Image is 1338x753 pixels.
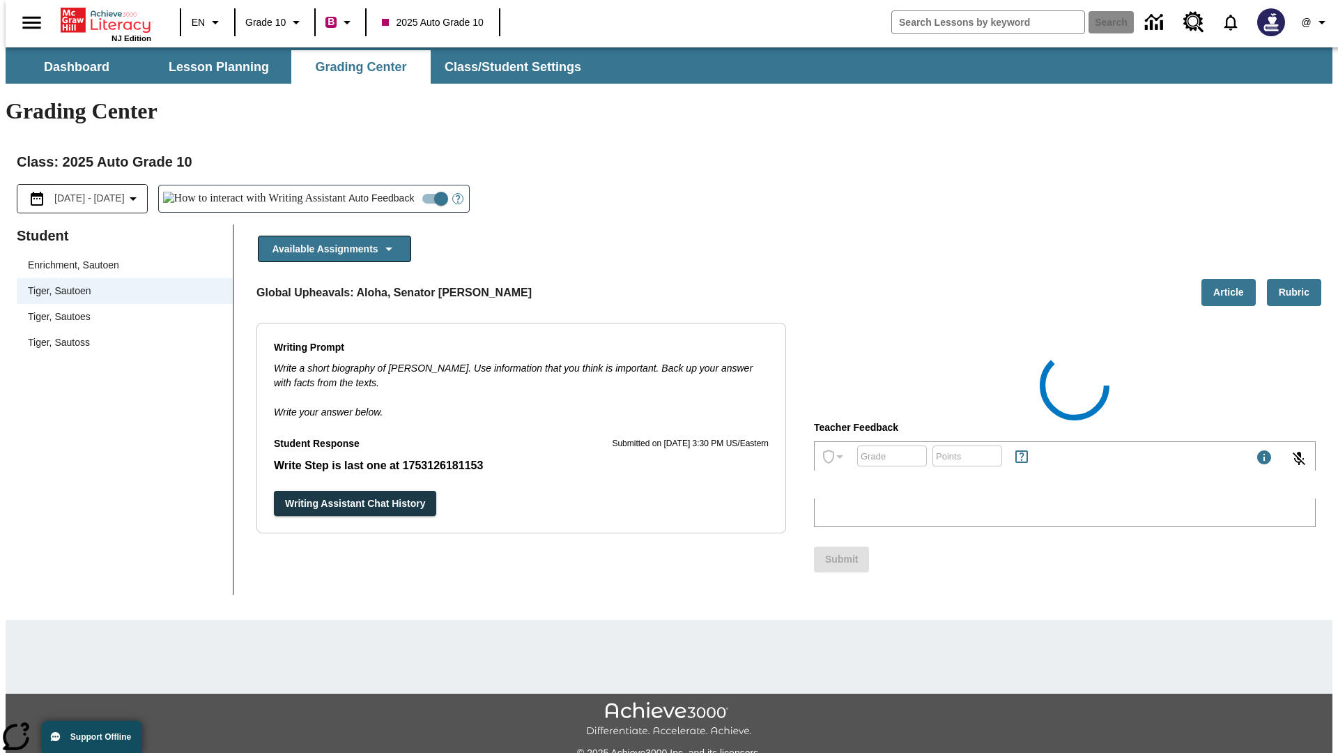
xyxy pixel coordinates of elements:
p: Submitted on [DATE] 3:30 PM US/Eastern [612,437,769,451]
span: Grade 10 [245,15,286,30]
span: Enrichment, Sautoen [28,258,222,273]
span: 2025 Auto Grade 10 [382,15,483,30]
span: Tiger, Sautoen [28,284,222,298]
button: Open side menu [11,2,52,43]
a: Notifications [1213,4,1249,40]
span: [DATE] - [DATE] [54,191,125,206]
div: Tiger, Sautoes [17,304,233,330]
button: Rubric, Will open in new tab [1267,279,1321,306]
p: Student [17,225,233,247]
p: Student Response [274,436,360,452]
span: B [328,13,334,31]
button: Boost Class color is violet red. Change class color [320,10,361,35]
span: Tiger, Sautoes [28,310,222,324]
div: Grade: Letters, numbers, %, + and - are allowed. [857,446,927,466]
button: Profile/Settings [1293,10,1338,35]
button: Rules for Earning Points and Achievements, Will open in new tab [1008,443,1036,471]
button: Dashboard [7,50,146,84]
div: Points: Must be equal to or less than 25. [932,446,1002,466]
button: Available Assignments [258,236,411,263]
button: Select the date range menu item [23,190,141,207]
button: Writing Assistant Chat History [274,491,436,517]
div: SubNavbar [6,50,594,84]
span: Auto Feedback [348,191,414,206]
p: Global Upheavals: Aloha, Senator [PERSON_NAME] [256,284,532,301]
button: Grade: Grade 10, Select a grade [240,10,310,35]
p: Write your answer below. [274,390,769,420]
a: Home [61,6,151,34]
img: How to interact with Writing Assistant [163,192,346,206]
p: Teacher Feedback [814,420,1316,436]
button: Select a new avatar [1249,4,1293,40]
a: Data Center [1137,3,1175,42]
h2: Class : 2025 Auto Grade 10 [17,151,1321,173]
button: Grading Center [291,50,431,84]
button: Support Offline [42,721,142,753]
h1: Grading Center [6,98,1332,124]
p: Student Response [274,457,769,474]
input: Grade: Letters, numbers, %, + and - are allowed. [857,437,927,474]
button: Article, Will open in new tab [1201,279,1256,306]
button: Lesson Planning [149,50,289,84]
div: Tiger, Sautoen [17,278,233,304]
div: Tiger, Sautoss [17,330,233,356]
input: Points: Must be equal to or less than 25. [932,437,1002,474]
input: search field [892,11,1084,33]
div: Maximum 1000 characters Press Escape to exit toolbar and use left and right arrow keys to access ... [1256,449,1272,469]
div: SubNavbar [6,47,1332,84]
p: Write Step is last one at 1753126181153 [274,457,769,474]
span: Support Offline [70,732,131,742]
button: Class/Student Settings [433,50,592,84]
button: Click to activate and allow voice recognition [1282,442,1316,476]
a: Resource Center, Will open in new tab [1175,3,1213,41]
span: EN [192,15,205,30]
button: Open Help for Writing Assistant [447,185,469,212]
span: NJ Edition [111,34,151,43]
img: Achieve3000 Differentiate Accelerate Achieve [586,702,752,738]
span: @ [1301,15,1311,30]
img: Avatar [1257,8,1285,36]
p: Write a short biography of [PERSON_NAME]. Use information that you think is important. Back up yo... [274,361,769,390]
button: Language: EN, Select a language [185,10,230,35]
div: Enrichment, Sautoen [17,252,233,278]
p: Writing Prompt [274,340,769,356]
svg: Collapse Date Range Filter [125,190,141,207]
span: Tiger, Sautoss [28,335,222,350]
div: Home [61,5,151,43]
